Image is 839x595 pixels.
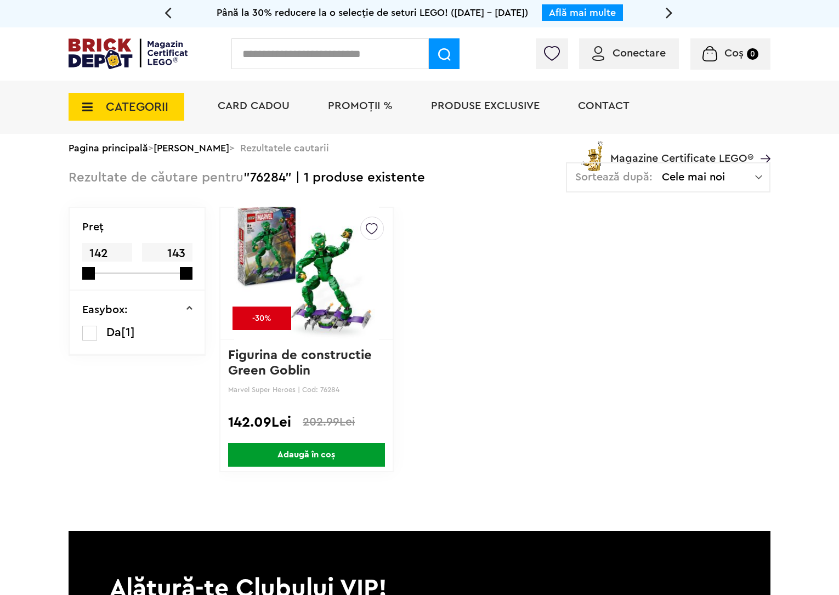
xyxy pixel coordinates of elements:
[549,8,616,18] a: Află mai multe
[747,48,758,60] small: 0
[592,48,666,59] a: Conectare
[217,8,528,18] span: Până la 30% reducere la o selecție de seturi LEGO! ([DATE] - [DATE])
[228,443,385,467] span: Adaugă în coș
[234,197,379,350] img: Figurina de constructie Green Goblin
[610,139,753,164] span: Magazine Certificate LEGO®
[82,222,104,233] p: Preţ
[578,100,630,111] a: Contact
[106,101,168,113] span: CATEGORII
[228,416,291,429] span: 142.09Lei
[82,243,132,279] span: 142 Lei
[82,304,128,315] p: Easybox:
[69,162,425,194] div: "76284" | 1 produse existente
[431,100,540,111] a: Produse exclusive
[662,172,755,183] span: Cele mai noi
[724,48,744,59] span: Coș
[228,386,385,394] p: Marvel Super Heroes | Cod: 76284
[613,48,666,59] span: Conectare
[328,100,393,111] a: PROMOȚII %
[121,326,135,338] span: [1]
[228,349,376,377] a: Figurina de constructie Green Goblin
[753,139,770,150] a: Magazine Certificate LEGO®
[218,100,290,111] a: Card Cadou
[69,171,243,184] span: Rezultate de căutare pentru
[220,443,393,467] a: Adaugă în coș
[233,307,291,330] div: -30%
[575,172,653,183] span: Sortează după:
[106,326,121,338] span: Da
[142,243,192,279] span: 143 Lei
[303,416,355,428] span: 202.99Lei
